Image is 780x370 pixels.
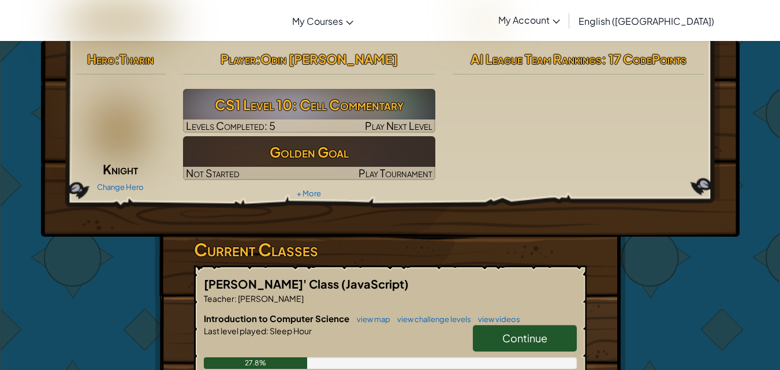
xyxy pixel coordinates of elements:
span: AI League Team Rankings [471,51,602,67]
span: My Courses [292,15,343,27]
span: Play Next Level [365,119,432,132]
a: view map [351,315,390,324]
a: Change Hero [97,182,144,192]
img: CodeCombat logo [69,9,170,32]
span: : [234,293,237,304]
span: My Account [498,14,560,26]
a: Golden GoalNot StartedPlay Tournament [183,136,435,180]
span: Teacher [204,293,234,304]
img: avatar [473,12,492,31]
span: : [115,51,120,67]
a: My Courses [286,5,359,36]
span: [PERSON_NAME]' Class [204,276,341,291]
img: knight-pose.png [93,89,144,158]
span: Odin [PERSON_NAME] [260,51,398,67]
span: (JavaScript) [341,276,409,291]
span: : [256,51,260,67]
h3: Golden Goal [183,139,435,165]
span: Player [221,51,256,67]
span: Continue [502,331,547,345]
a: Play Next Level [183,89,435,133]
span: Knight [103,161,138,177]
a: English ([GEOGRAPHIC_DATA]) [573,5,720,36]
img: Golden Goal [183,136,435,180]
a: view videos [472,315,520,324]
span: English ([GEOGRAPHIC_DATA]) [579,15,714,27]
span: : [266,326,268,336]
span: Hero [87,51,115,67]
span: : 17 CodePoints [602,51,686,67]
h3: Current Classes [194,237,587,263]
span: [PERSON_NAME] [237,293,304,304]
a: + More [297,189,321,198]
div: 27.8% [204,357,308,369]
img: CS1 Level 10: Cell Commentary [183,89,435,133]
span: Play Tournament [359,166,432,180]
span: Levels Completed: 5 [186,119,275,132]
span: Not Started [186,166,240,180]
span: Sleep Hour [268,326,312,336]
a: view challenge levels [391,315,471,324]
span: Last level played [204,326,266,336]
span: Introduction to Computer Science [204,313,351,324]
h3: CS1 Level 10: Cell Commentary [183,92,435,118]
span: Tharin [120,51,154,67]
a: My Account [468,2,566,39]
